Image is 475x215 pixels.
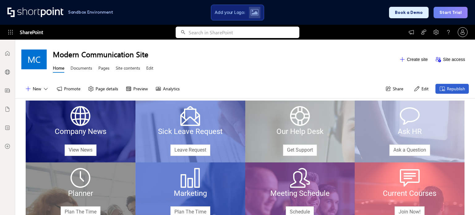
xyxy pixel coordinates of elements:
[53,49,396,59] h1: Modern Communication Site
[410,84,432,94] button: Edit
[28,54,41,64] span: MC
[398,127,422,136] span: Ask HR
[435,84,469,94] button: Republish
[98,65,109,73] a: Pages
[270,189,330,198] span: Meeting Schedule
[152,84,183,94] button: Analytics
[53,65,64,73] a: Home
[383,189,436,198] span: Current Courses
[431,54,469,64] button: Site access
[381,84,407,94] button: Share
[396,54,432,64] button: Create site
[71,65,92,73] a: Documents
[276,127,323,136] span: Our Help Desk
[84,84,122,94] button: Page details
[170,144,210,156] a: Leave Request
[21,84,53,94] button: New
[283,144,317,156] a: Get Support
[189,27,299,38] input: Search in SharePoint
[389,144,430,156] a: Ask a Question
[53,84,84,94] button: Promote
[389,7,429,18] button: Book a Demo
[68,189,93,198] span: Planner
[68,11,113,14] h1: Sandbox Environment
[116,65,140,73] a: Site contents
[250,9,259,16] img: Upload logo
[444,185,475,215] iframe: Chat Widget
[158,127,223,136] span: Sick Leave Request
[122,84,152,94] button: Preview
[20,25,43,40] span: SharePoint
[65,144,96,156] a: View News
[434,7,468,18] button: Start Trial
[174,189,207,198] span: Marketing
[215,10,245,15] span: Add your Logo:
[55,127,106,136] span: Company News
[146,65,153,73] a: Edit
